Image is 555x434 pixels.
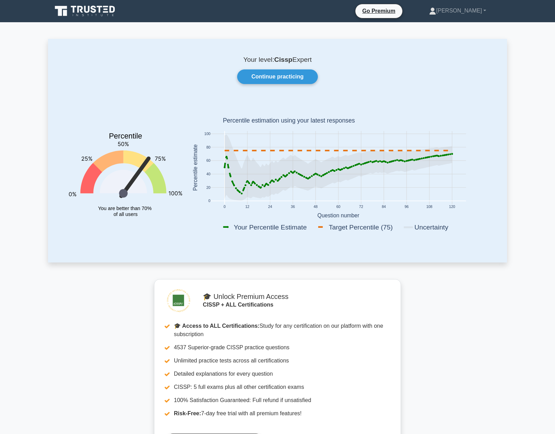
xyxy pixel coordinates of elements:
[237,69,318,84] a: Continue practicing
[359,205,363,209] text: 72
[426,205,433,209] text: 108
[206,159,210,163] text: 60
[291,205,295,209] text: 36
[224,205,226,209] text: 0
[274,56,292,63] b: Cissp
[358,7,400,15] a: Go Premium
[314,205,318,209] text: 48
[192,144,198,191] text: Percentile estimate
[268,205,272,209] text: 24
[204,132,211,136] text: 100
[317,212,360,218] text: Question number
[98,206,152,211] tspan: You are better than 70%
[223,117,355,124] text: Percentile estimation using your latest responses
[113,211,137,217] tspan: of all users
[336,205,340,209] text: 60
[449,205,455,209] text: 120
[208,199,210,203] text: 0
[65,56,490,64] p: Your level: Expert
[206,186,210,190] text: 20
[382,205,386,209] text: 84
[245,205,249,209] text: 12
[109,132,142,141] text: Percentile
[404,205,409,209] text: 96
[206,145,210,149] text: 80
[206,172,210,176] text: 40
[412,4,503,18] a: [PERSON_NAME]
